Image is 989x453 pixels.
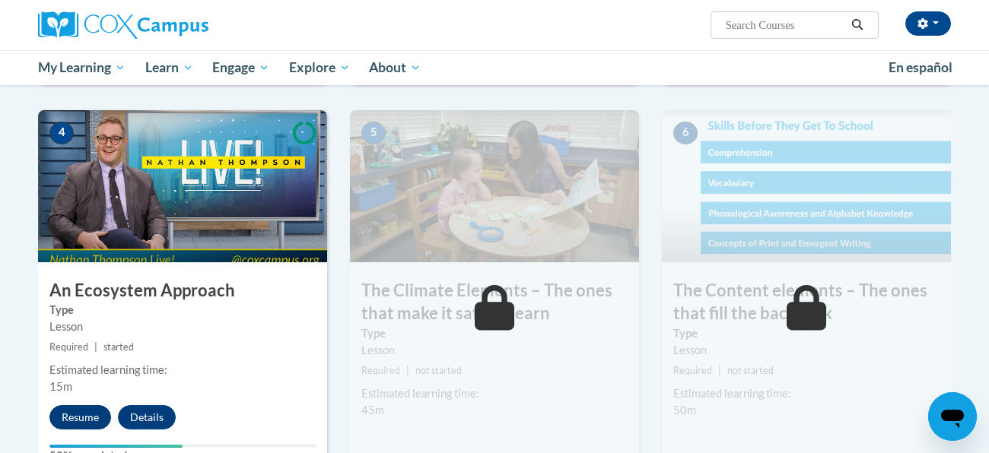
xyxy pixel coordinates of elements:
h3: The Content elements – The ones that fill the backpack [662,279,951,326]
img: Course Image [38,110,327,262]
span: started [103,341,134,353]
div: Estimated learning time: [361,385,628,402]
div: Lesson [49,318,316,335]
span: 45m [361,404,384,417]
div: Estimated learning time: [49,362,316,379]
h3: The Climate Elements – The ones that make it safe to learn [350,279,639,326]
span: 4 [49,122,74,144]
h3: An Ecosystem Approach [38,279,327,303]
a: Cox Campus [38,11,327,39]
div: Main menu [15,50,974,85]
span: Required [361,365,400,376]
span: 15m [49,380,72,393]
a: My Learning [28,50,135,85]
a: Learn [135,50,203,85]
a: En español [879,52,962,84]
span: My Learning [38,59,126,77]
img: Cox Campus [38,11,208,39]
span: not started [727,365,774,376]
label: Type [673,325,940,342]
iframe: Button to launch messaging window [928,392,977,441]
a: Engage [202,50,279,85]
label: Type [49,302,316,318]
span: | [406,365,409,376]
button: Account Settings [905,11,951,36]
span: Required [49,341,88,353]
span: En español [889,59,952,75]
button: Resume [49,405,111,429]
span: Required [673,365,712,376]
a: Explore [279,50,360,85]
button: Search [846,16,869,34]
span: 6 [673,122,698,144]
a: About [360,50,431,85]
button: Details [118,405,176,429]
div: Lesson [361,342,628,359]
div: Estimated learning time: [673,385,940,402]
span: Explore [289,59,350,77]
div: Lesson [673,342,940,359]
span: not started [415,365,462,376]
div: Your progress [49,445,183,448]
span: | [718,365,721,376]
span: | [94,341,97,353]
span: 50m [673,404,696,417]
span: Learn [145,59,193,77]
label: Type [361,325,628,342]
input: Search Courses [724,16,846,34]
span: 5 [361,122,386,144]
img: Course Image [662,110,951,262]
span: About [369,59,421,77]
img: Course Image [350,110,639,262]
span: Engage [212,59,269,77]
